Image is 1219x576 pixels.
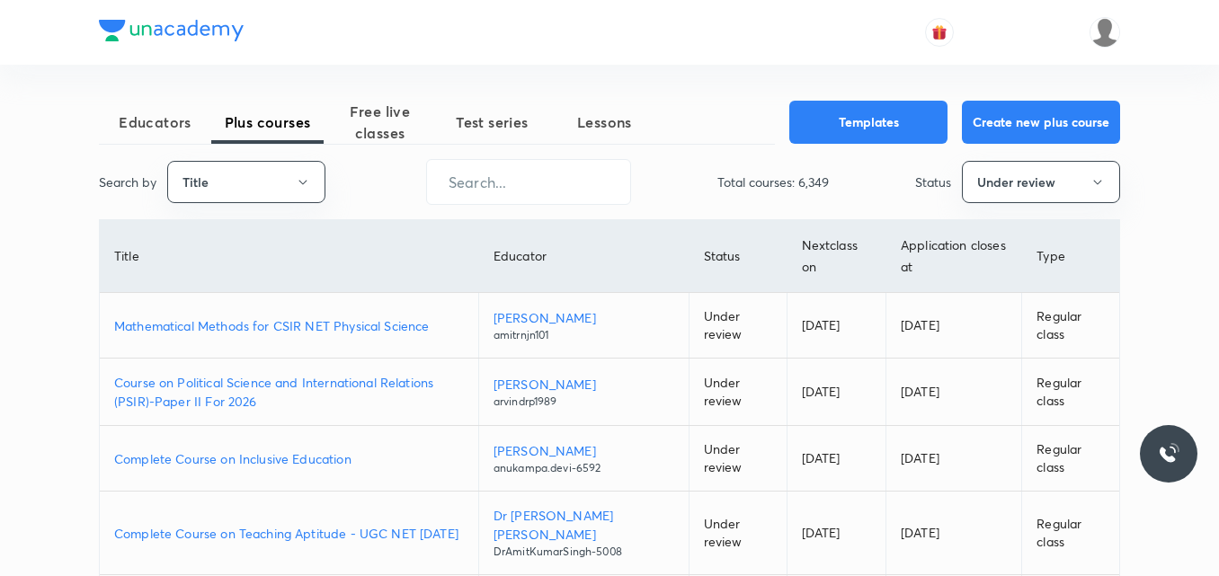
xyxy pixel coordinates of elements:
a: Complete Course on Teaching Aptitude - UGC NET [DATE] [114,524,464,543]
p: [PERSON_NAME] [494,308,674,327]
span: Plus courses [211,111,324,133]
td: Under review [689,293,787,359]
td: Under review [689,426,787,492]
p: DrAmitKumarSingh-5008 [494,544,674,560]
th: Title [100,220,478,293]
th: Application closes at [886,220,1022,293]
span: Lessons [548,111,661,133]
td: Under review [689,492,787,575]
p: [PERSON_NAME] [494,441,674,460]
span: Free live classes [324,101,436,144]
p: arvindrp1989 [494,394,674,410]
span: Educators [99,111,211,133]
p: Search by [99,173,156,191]
td: Regular class [1022,492,1119,575]
a: Complete Course on Inclusive Education [114,449,464,468]
p: amitrnjn101 [494,327,674,343]
a: [PERSON_NAME]arvindrp1989 [494,375,674,410]
a: Dr [PERSON_NAME] [PERSON_NAME]DrAmitKumarSingh-5008 [494,506,674,560]
img: ttu [1158,443,1179,465]
p: anukampa.devi-6592 [494,460,674,476]
td: [DATE] [886,492,1022,575]
p: Dr [PERSON_NAME] [PERSON_NAME] [494,506,674,544]
td: Regular class [1022,426,1119,492]
a: Course on Political Science and International Relations (PSIR)-Paper II For 2026 [114,373,464,411]
img: avatar [931,24,948,40]
td: Under review [689,359,787,426]
p: Total courses: 6,349 [717,173,829,191]
td: Regular class [1022,359,1119,426]
img: Sudipta Bose [1090,17,1120,48]
img: Company Logo [99,20,244,41]
input: Search... [427,159,630,205]
p: Status [915,173,951,191]
a: [PERSON_NAME]amitrnjn101 [494,308,674,343]
a: Mathematical Methods for CSIR NET Physical Science [114,316,464,335]
a: [PERSON_NAME]anukampa.devi-6592 [494,441,674,476]
td: [DATE] [787,426,885,492]
th: Status [689,220,787,293]
button: Title [167,161,325,203]
td: [DATE] [787,359,885,426]
button: Create new plus course [962,101,1120,144]
button: Under review [962,161,1120,203]
a: Company Logo [99,20,244,46]
th: Educator [478,220,689,293]
th: Type [1022,220,1119,293]
p: [PERSON_NAME] [494,375,674,394]
td: [DATE] [886,426,1022,492]
td: [DATE] [886,293,1022,359]
td: Regular class [1022,293,1119,359]
button: Templates [789,101,948,144]
th: Next class on [787,220,885,293]
td: [DATE] [886,359,1022,426]
span: Test series [436,111,548,133]
td: [DATE] [787,293,885,359]
td: [DATE] [787,492,885,575]
button: avatar [925,18,954,47]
